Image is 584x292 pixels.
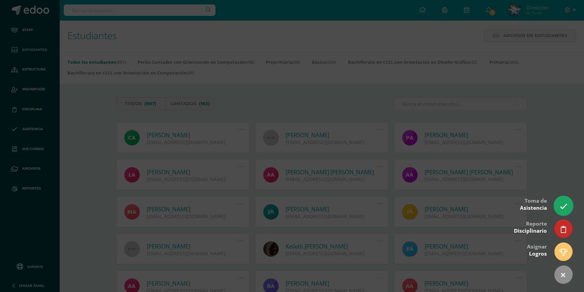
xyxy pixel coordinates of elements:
[514,216,547,238] div: Reporte
[520,204,547,211] span: Asistencia
[514,227,547,234] span: Disciplinario
[527,239,547,261] div: Asignar
[529,250,547,257] span: Logros
[520,193,547,215] div: Toma de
